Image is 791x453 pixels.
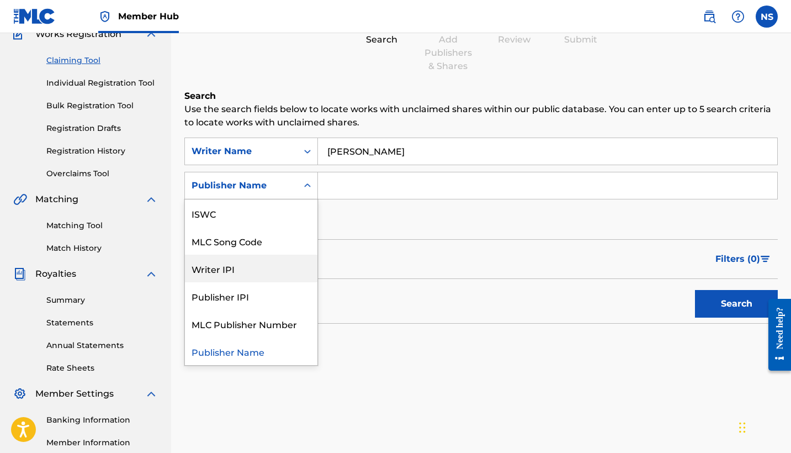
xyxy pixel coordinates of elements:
div: Review [487,33,542,46]
a: Claiming Tool [46,55,158,66]
a: Rate Sheets [46,362,158,374]
img: MLC Logo [13,8,56,24]
a: Banking Information [46,414,158,426]
a: Individual Registration Tool [46,77,158,89]
div: Help [727,6,749,28]
iframe: Resource Center [760,289,791,381]
div: Writer Name [192,145,291,158]
span: Works Registration [35,28,121,41]
img: Works Registration [13,28,28,41]
a: Annual Statements [46,340,158,351]
img: Member Settings [13,387,26,401]
img: search [703,10,716,23]
div: Publisher Name [185,338,317,365]
img: expand [145,28,158,41]
img: Matching [13,193,27,206]
div: Add Publishers & Shares [421,33,476,73]
button: Filters (0) [709,245,778,273]
div: Submit [553,33,608,46]
img: help [731,10,745,23]
img: expand [145,387,158,401]
span: Matching [35,193,78,206]
img: expand [145,267,158,281]
div: Publisher Name [192,179,291,192]
div: Writer IPI [185,255,317,282]
img: expand [145,193,158,206]
a: Member Information [46,437,158,449]
a: Summary [46,294,158,306]
div: User Menu [756,6,778,28]
div: ISWC [185,199,317,227]
a: Public Search [698,6,720,28]
div: MLC Song Code [185,227,317,255]
div: MLC Publisher Number [185,310,317,338]
img: Royalties [13,267,26,281]
span: Member Hub [118,10,179,23]
a: Statements [46,317,158,329]
form: Search Form [184,138,778,323]
a: Bulk Registration Tool [46,100,158,112]
h6: Search [184,89,778,103]
div: Search [354,33,410,46]
a: Match History [46,243,158,254]
img: Top Rightsholder [98,10,112,23]
a: Registration History [46,145,158,157]
a: Registration Drafts [46,123,158,134]
iframe: Chat Widget [736,400,791,453]
img: filter [761,256,770,262]
p: Use the search fields below to locate works with unclaimed shares within our public database. You... [184,103,778,129]
span: Royalties [35,267,76,281]
a: Matching Tool [46,220,158,231]
a: Overclaims Tool [46,168,158,180]
span: Filters ( 0 ) [715,252,760,266]
div: Drag [739,411,746,444]
button: Search [695,290,778,318]
span: Member Settings [35,387,114,401]
div: Publisher IPI [185,282,317,310]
